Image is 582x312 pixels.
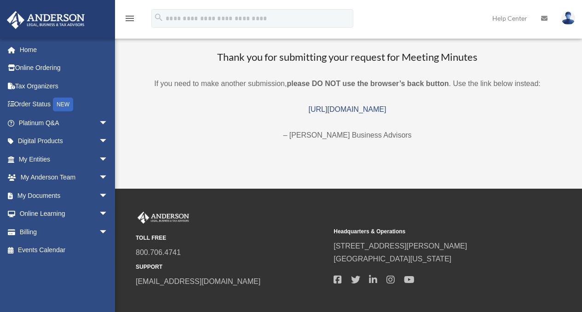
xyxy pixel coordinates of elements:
a: Digital Productsarrow_drop_down [6,132,122,150]
span: arrow_drop_down [99,168,117,187]
a: My Entitiesarrow_drop_down [6,150,122,168]
h3: Thank you for submitting your request for Meeting Minutes [124,50,570,64]
a: Events Calendar [6,241,122,260]
a: Order StatusNEW [6,95,122,114]
img: Anderson Advisors Platinum Portal [136,212,191,224]
a: [EMAIL_ADDRESS][DOMAIN_NAME] [136,277,260,285]
a: Platinum Q&Aarrow_drop_down [6,114,122,132]
a: My Documentsarrow_drop_down [6,186,122,205]
a: Billingarrow_drop_down [6,223,122,241]
i: search [154,12,164,23]
a: Tax Organizers [6,77,122,95]
a: [GEOGRAPHIC_DATA][US_STATE] [334,255,451,263]
a: Online Learningarrow_drop_down [6,205,122,223]
a: [URL][DOMAIN_NAME] [309,105,386,113]
a: menu [124,16,135,24]
span: arrow_drop_down [99,132,117,151]
i: menu [124,13,135,24]
b: please DO NOT use the browser’s back button [287,80,449,87]
a: Online Ordering [6,59,122,77]
small: Headquarters & Operations [334,227,525,237]
span: arrow_drop_down [99,186,117,205]
span: arrow_drop_down [99,150,117,169]
img: Anderson Advisors Platinum Portal [4,11,87,29]
p: – [PERSON_NAME] Business Advisors [124,129,570,142]
span: arrow_drop_down [99,205,117,224]
small: SUPPORT [136,262,327,272]
a: My Anderson Teamarrow_drop_down [6,168,122,187]
img: User Pic [561,12,575,25]
span: arrow_drop_down [99,223,117,242]
a: 800.706.4741 [136,248,181,256]
div: NEW [53,98,73,111]
p: If you need to make another submission, . Use the link below instead: [124,77,570,90]
a: [STREET_ADDRESS][PERSON_NAME] [334,242,467,250]
a: Home [6,40,122,59]
small: TOLL FREE [136,233,327,243]
span: arrow_drop_down [99,114,117,133]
